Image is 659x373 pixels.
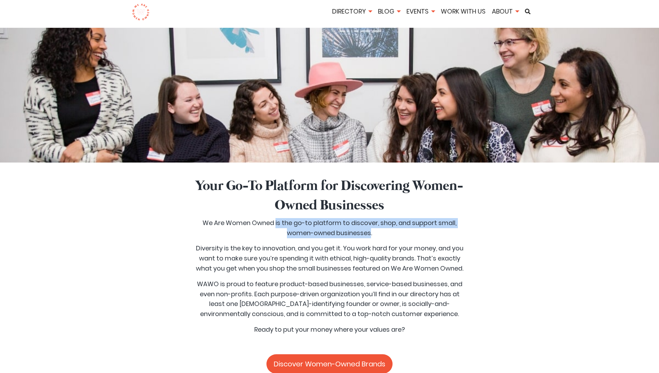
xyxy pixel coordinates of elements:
[438,7,488,16] a: Work With Us
[376,7,403,18] li: Blog
[330,7,374,18] li: Directory
[193,218,466,238] p: We Are Women Owned is the go-to platform to discover, shop, and support small, women-owned busine...
[193,243,466,273] p: Diversity is the key to innovation, and you get it. You work hard for your money, and you want to...
[522,9,533,14] a: Search
[376,7,403,16] a: Blog
[489,7,521,18] li: About
[193,176,466,215] h2: Your Go-To Platform for Discovering Women-Owned Businesses
[404,7,437,16] a: Events
[489,7,521,16] a: About
[330,7,374,16] a: Directory
[193,325,466,335] p: Ready to put your money where your values are?
[132,3,150,21] img: logo
[193,279,466,319] p: WAWO is proud to feature product-based businesses, service-based businesses, and even non-profits...
[404,7,437,18] li: Events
